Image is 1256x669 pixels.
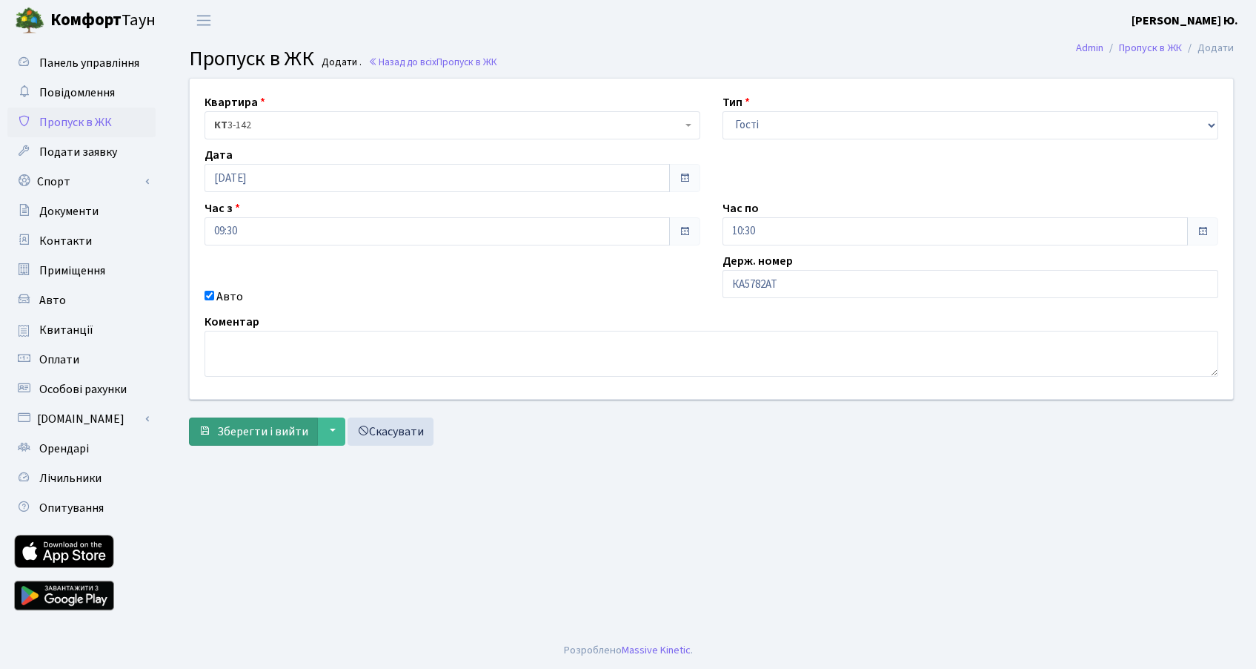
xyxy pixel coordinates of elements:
label: Авто [216,288,243,306]
a: Особові рахунки [7,375,156,404]
a: Massive Kinetic [622,642,691,658]
span: Повідомлення [39,85,115,101]
span: Панель управління [39,55,139,71]
span: <b>КТ</b>&nbsp;&nbsp;&nbsp;&nbsp;3-142 [214,118,682,133]
button: Переключити навігацію [185,8,222,33]
li: Додати [1182,40,1234,56]
span: Орендарі [39,441,89,457]
span: Контакти [39,233,92,249]
a: [PERSON_NAME] Ю. [1132,12,1238,30]
button: Зберегти і вийти [189,418,318,446]
label: Коментар [205,313,259,331]
b: Комфорт [50,8,122,32]
label: Дата [205,146,233,164]
div: Розроблено . [564,642,693,659]
span: Документи [39,203,99,220]
span: Квитанції [39,322,93,338]
nav: breadcrumb [1054,33,1256,64]
a: Скасувати [348,418,433,446]
span: Подати заявку [39,144,117,160]
a: Спорт [7,167,156,197]
small: Додати . [319,56,362,69]
label: Тип [722,93,750,111]
a: Лічильники [7,464,156,493]
b: [PERSON_NAME] Ю. [1132,13,1238,29]
span: Лічильники [39,470,102,487]
span: Зберегти і вийти [217,424,308,440]
label: Час з [205,200,240,217]
a: Контакти [7,226,156,256]
span: Таун [50,8,156,33]
span: Особові рахунки [39,381,127,398]
span: Пропуск в ЖК [189,44,314,73]
span: Оплати [39,352,79,368]
a: Приміщення [7,256,156,286]
a: Пропуск в ЖК [1119,40,1182,56]
a: Admin [1076,40,1103,56]
span: Опитування [39,500,104,516]
img: logo.png [15,6,44,36]
a: Подати заявку [7,137,156,167]
input: AA0001AA [722,270,1218,298]
a: Опитування [7,493,156,523]
span: Приміщення [39,263,105,279]
span: Пропуск в ЖК [39,114,112,131]
b: КТ [214,118,227,133]
label: Держ. номер [722,252,793,270]
span: Пропуск в ЖК [436,55,497,69]
a: Квитанції [7,315,156,345]
a: Пропуск в ЖК [7,108,156,137]
a: Документи [7,197,156,226]
a: Назад до всіхПропуск в ЖК [368,55,497,69]
a: Панель управління [7,48,156,78]
a: [DOMAIN_NAME] [7,404,156,434]
span: Авто [39,292,66,309]
a: Авто [7,286,156,315]
a: Орендарі [7,434,156,464]
a: Оплати [7,345,156,375]
label: Квартира [205,93,265,111]
a: Повідомлення [7,78,156,108]
label: Час по [722,200,759,217]
span: <b>КТ</b>&nbsp;&nbsp;&nbsp;&nbsp;3-142 [205,111,700,139]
